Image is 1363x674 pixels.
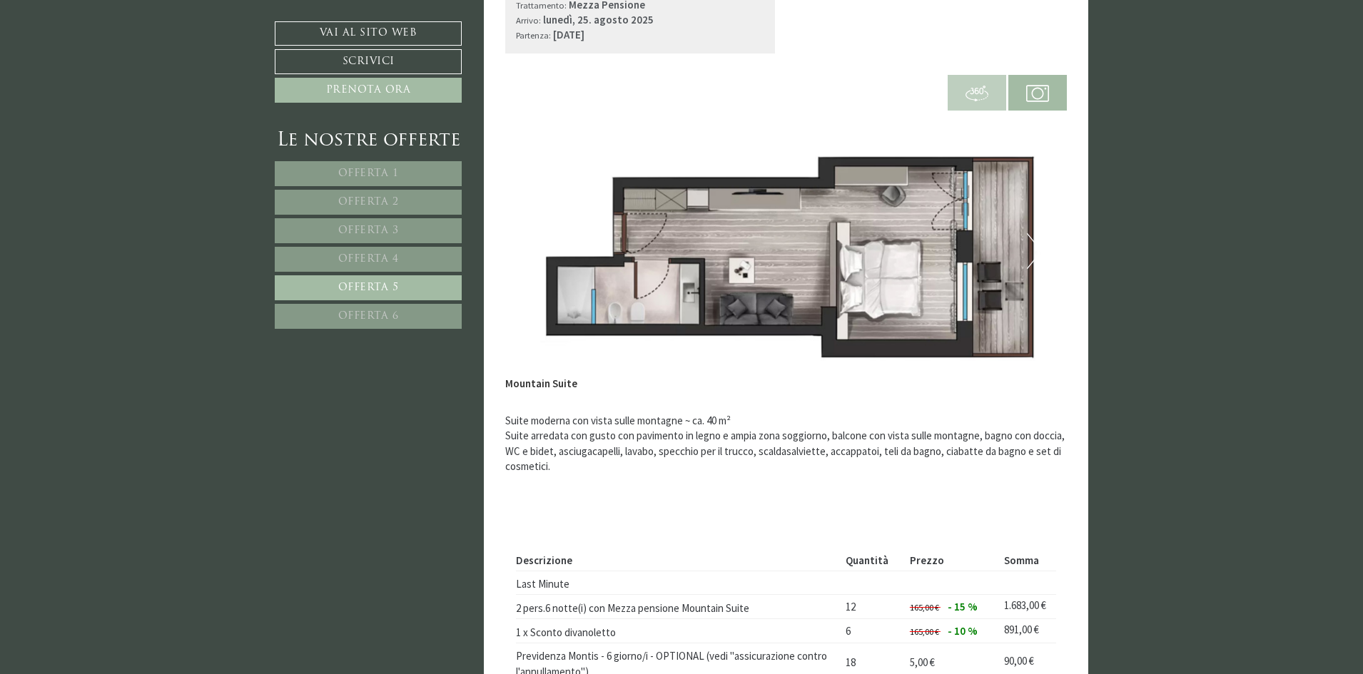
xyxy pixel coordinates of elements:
[338,311,399,322] span: Offerta 6
[840,595,904,619] td: 12
[904,550,999,571] th: Prezzo
[530,233,545,269] button: Previous
[948,600,978,613] span: - 15 %
[910,655,935,669] span: 5,00 €
[338,225,399,236] span: Offerta 3
[21,41,189,51] div: Montis – Active Nature Spa
[966,82,988,105] img: 360-grad.svg
[11,38,196,78] div: Buon giorno, come possiamo aiutarla?
[21,66,189,76] small: 12:59
[505,413,1068,489] p: Suite moderna con vista sulle montagne ~ ca. 40 m² Suite arredata con gusto con pavimento in legn...
[275,21,462,46] a: Vai al sito web
[516,29,551,41] small: Partenza:
[999,550,1056,571] th: Somma
[840,619,904,643] td: 6
[275,78,462,103] a: Prenota ora
[999,619,1056,643] td: 891,00 €
[910,602,939,613] span: 165,00 €
[1026,82,1049,105] img: camera.svg
[948,624,978,638] span: - 10 %
[338,282,399,293] span: Offerta 5
[840,550,904,571] th: Quantità
[516,595,841,619] td: 2 pers.6 notte(i) con Mezza pensione Mountain Suite
[1027,233,1042,269] button: Next
[999,595,1056,619] td: 1.683,00 €
[516,14,541,26] small: Arrivo:
[275,128,462,154] div: Le nostre offerte
[516,619,841,643] td: 1 x Sconto divanoletto
[275,49,462,74] a: Scrivici
[543,13,654,26] b: lunedì, 25. agosto 2025
[485,376,563,401] button: Invia
[338,254,399,265] span: Offerta 4
[553,28,584,41] b: [DATE]
[910,626,939,637] span: 165,00 €
[516,550,841,571] th: Descrizione
[255,11,308,34] div: lunedì
[338,168,399,179] span: Offerta 1
[505,111,1068,392] img: image
[338,197,399,208] span: Offerta 2
[505,365,599,391] div: Mountain Suite
[516,571,841,595] td: Last Minute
